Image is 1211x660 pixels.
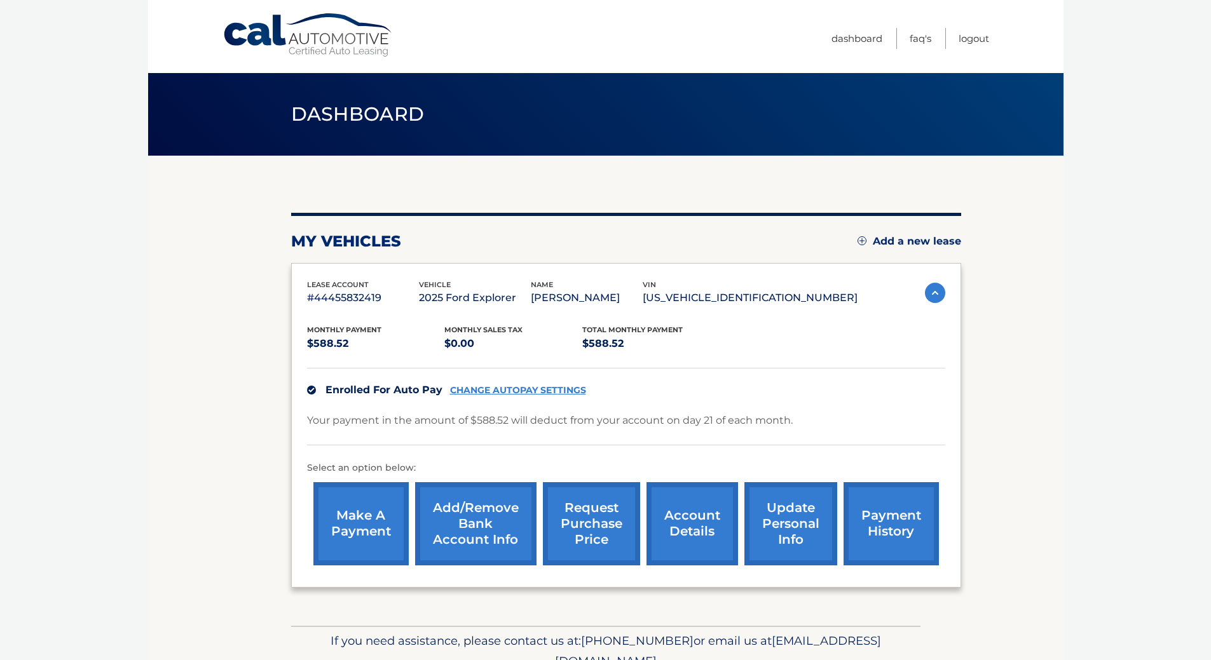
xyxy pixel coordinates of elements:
p: [PERSON_NAME] [531,289,643,307]
p: 2025 Ford Explorer [419,289,531,307]
span: [PHONE_NUMBER] [581,633,694,648]
a: Add/Remove bank account info [415,482,537,565]
h2: my vehicles [291,232,401,251]
p: $0.00 [444,335,582,353]
a: account details [647,482,738,565]
p: Your payment in the amount of $588.52 will deduct from your account on day 21 of each month. [307,412,793,429]
a: update personal info [744,482,837,565]
span: lease account [307,280,369,289]
a: FAQ's [910,28,931,49]
a: make a payment [313,482,409,565]
span: Total Monthly Payment [582,325,683,334]
a: payment history [844,482,939,565]
a: CHANGE AUTOPAY SETTINGS [450,385,586,396]
a: request purchase price [543,482,640,565]
span: name [531,280,553,289]
span: Dashboard [291,102,425,126]
span: vehicle [419,280,451,289]
p: $588.52 [307,335,445,353]
span: Monthly sales Tax [444,325,523,334]
p: [US_VEHICLE_IDENTIFICATION_NUMBER] [643,289,858,307]
img: accordion-active.svg [925,283,945,303]
a: Add a new lease [858,235,961,248]
a: Cal Automotive [222,13,394,58]
p: #44455832419 [307,289,419,307]
span: Enrolled For Auto Pay [325,384,442,396]
span: Monthly Payment [307,325,381,334]
span: vin [643,280,656,289]
a: Logout [959,28,989,49]
p: Select an option below: [307,461,945,476]
img: add.svg [858,236,866,245]
img: check.svg [307,386,316,394]
p: $588.52 [582,335,720,353]
a: Dashboard [831,28,882,49]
